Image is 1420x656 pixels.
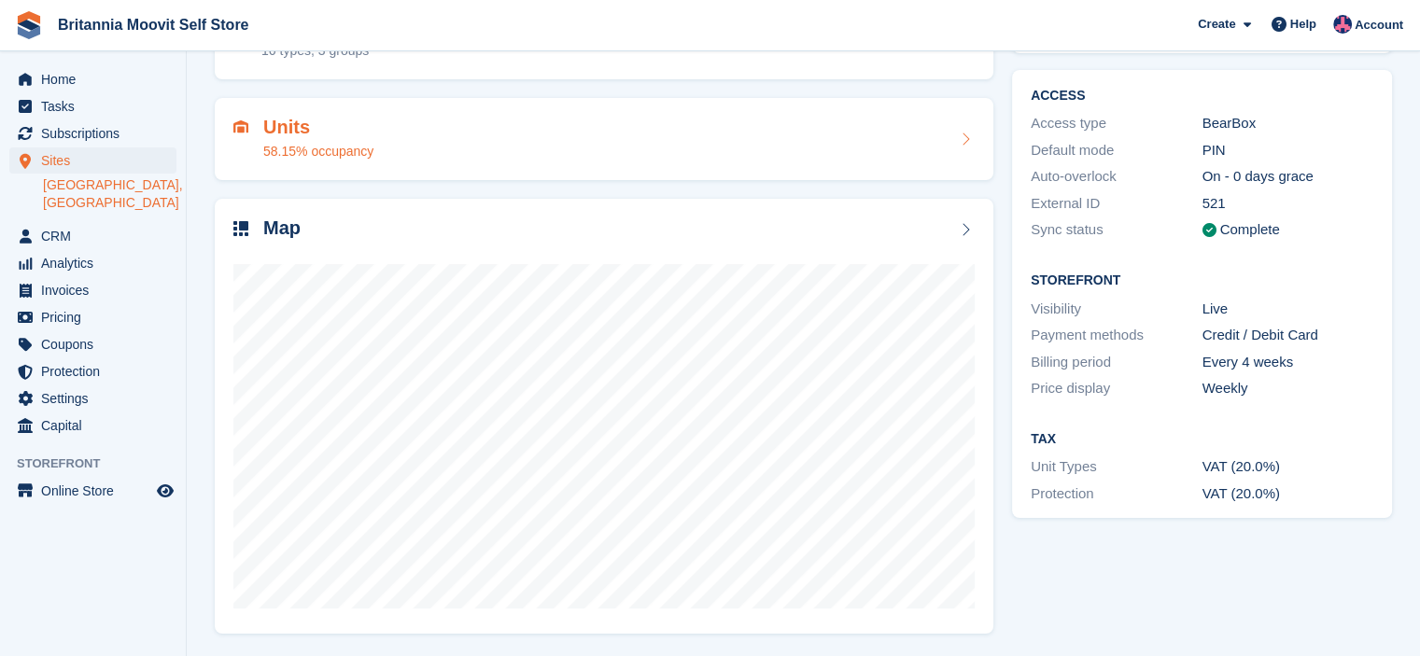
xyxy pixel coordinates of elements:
span: Invoices [41,277,153,303]
a: menu [9,385,176,412]
a: menu [9,331,176,357]
div: BearBox [1202,113,1374,134]
div: PIN [1202,140,1374,161]
img: unit-icn-7be61d7bf1b0ce9d3e12c5938cc71ed9869f7b940bace4675aadf7bd6d80202e.svg [233,120,248,133]
div: 16 types, 3 groups [261,41,369,61]
span: Online Store [41,478,153,504]
h2: Storefront [1031,273,1373,288]
span: Pricing [41,304,153,330]
span: Settings [41,385,153,412]
h2: Units [263,117,373,138]
div: Sync status [1031,219,1202,241]
div: Protection [1031,483,1202,505]
div: External ID [1031,193,1202,215]
a: menu [9,478,176,504]
span: Create [1198,15,1235,34]
a: menu [9,358,176,384]
div: Auto-overlock [1031,166,1202,188]
div: Default mode [1031,140,1202,161]
a: menu [9,66,176,92]
span: Account [1355,16,1403,35]
span: Analytics [41,250,153,276]
div: VAT (20.0%) [1202,456,1374,478]
div: Price display [1031,378,1202,399]
a: menu [9,412,176,439]
img: Christopher Reeve [1333,15,1352,34]
a: Map [215,199,993,635]
a: Britannia Moovit Self Store [50,9,256,40]
span: Tasks [41,93,153,119]
a: menu [9,120,176,147]
a: Preview store [154,480,176,502]
div: VAT (20.0%) [1202,483,1374,505]
div: 58.15% occupancy [263,142,373,161]
a: menu [9,250,176,276]
a: menu [9,147,176,174]
a: menu [9,304,176,330]
div: Payment methods [1031,325,1202,346]
div: Complete [1220,219,1280,241]
h2: Tax [1031,432,1373,447]
a: Units 58.15% occupancy [215,98,993,180]
span: Help [1290,15,1316,34]
div: 521 [1202,193,1374,215]
div: Unit Types [1031,456,1202,478]
div: Weekly [1202,378,1374,399]
a: menu [9,223,176,249]
div: Billing period [1031,352,1202,373]
a: [GEOGRAPHIC_DATA], [GEOGRAPHIC_DATA] [43,176,176,212]
span: Subscriptions [41,120,153,147]
div: Access type [1031,113,1202,134]
span: Home [41,66,153,92]
div: On - 0 days grace [1202,166,1374,188]
img: stora-icon-8386f47178a22dfd0bd8f6a31ec36ba5ce8667c1dd55bd0f319d3a0aa187defe.svg [15,11,43,39]
div: Every 4 weeks [1202,352,1374,373]
img: map-icn-33ee37083ee616e46c38cad1a60f524a97daa1e2b2c8c0bc3eb3415660979fc1.svg [233,221,248,236]
span: CRM [41,223,153,249]
a: menu [9,277,176,303]
div: Credit / Debit Card [1202,325,1374,346]
h2: Map [263,217,301,239]
a: menu [9,93,176,119]
span: Capital [41,412,153,439]
span: Sites [41,147,153,174]
div: Visibility [1031,299,1202,320]
span: Protection [41,358,153,384]
div: Live [1202,299,1374,320]
span: Storefront [17,454,186,473]
h2: ACCESS [1031,89,1373,104]
span: Coupons [41,331,153,357]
